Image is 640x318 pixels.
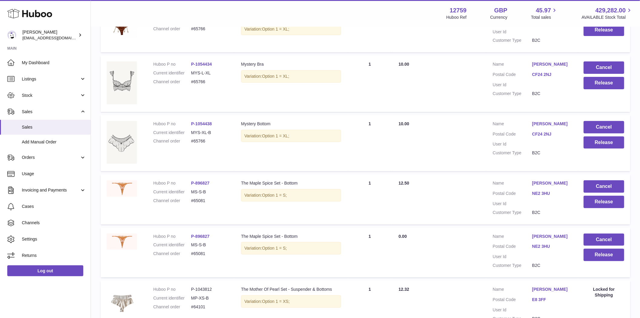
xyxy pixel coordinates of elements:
[532,38,572,43] dd: B2C
[493,141,532,147] dt: User Id
[532,297,572,303] a: E8 3FF
[532,234,572,239] a: [PERSON_NAME]
[107,121,137,164] img: 3_1d8a3e78-c06e-4a80-a063-fee5c4d82604.png
[347,2,393,53] td: 1
[493,297,532,304] dt: Postal Code
[399,62,409,67] span: 10.00
[22,29,77,41] div: [PERSON_NAME]
[493,82,532,88] dt: User Id
[153,26,191,32] dt: Channel order
[7,31,16,40] img: sofiapanwar@unndr.com
[532,191,572,196] a: NE2 3HU
[191,295,229,301] dd: MP-XS-B
[191,130,229,136] dd: MYS-XL-B
[584,77,624,89] button: Release
[107,61,137,104] img: 2_a48aac51-a1fe-430d-9763-fafc878b452d.png
[153,61,191,67] dt: Huboo P no
[22,60,86,66] span: My Dashboard
[191,70,229,76] dd: MYS-L-XL
[191,26,229,32] dd: #65766
[22,204,86,209] span: Cases
[584,180,624,193] button: Cancel
[584,136,624,149] button: Release
[22,139,86,145] span: Add Manual Order
[532,263,572,268] dd: B2C
[262,193,287,198] span: Option 1 = S;
[191,62,212,67] a: P-1054434
[584,196,624,208] button: Release
[493,254,532,260] dt: User Id
[493,244,532,251] dt: Postal Code
[153,130,191,136] dt: Current identifier
[107,180,137,197] img: 127591716465229.png
[22,76,80,82] span: Listings
[584,234,624,246] button: Cancel
[22,187,80,193] span: Invoicing and Payments
[582,6,633,20] a: 429,282.00 AVAILABLE Stock Total
[347,55,393,112] td: 1
[191,304,229,310] dd: #64101
[153,79,191,85] dt: Channel order
[532,244,572,249] a: NE2 3HU
[494,6,507,15] strong: GBP
[191,287,229,292] dd: P-1043812
[490,15,508,20] div: Currency
[241,23,341,35] div: Variation:
[153,121,191,127] dt: Huboo P no
[153,70,191,76] dt: Current identifier
[191,198,229,204] dd: #65081
[241,287,341,292] div: The Mother Of Pearl Set - Suspender & Bottoms
[532,121,572,127] a: [PERSON_NAME]
[493,72,532,79] dt: Postal Code
[493,61,532,69] dt: Name
[22,236,86,242] span: Settings
[493,263,532,268] dt: Customer Type
[191,138,229,144] dd: #65766
[241,189,341,202] div: Variation:
[399,181,409,185] span: 12.50
[584,24,624,36] button: Release
[7,265,83,276] a: Log out
[191,251,229,257] dd: #65081
[191,121,212,126] a: P-1054438
[153,295,191,301] dt: Current identifier
[493,91,532,97] dt: Customer Type
[493,307,532,313] dt: User Id
[191,79,229,85] dd: #65766
[153,304,191,310] dt: Channel order
[531,6,558,20] a: 45.97 Total sales
[531,15,558,20] span: Total sales
[450,6,467,15] strong: 12759
[22,155,80,160] span: Orders
[584,249,624,261] button: Release
[153,189,191,195] dt: Current identifier
[584,121,624,133] button: Cancel
[241,234,341,239] div: The Maple Spice Set - Bottom
[347,174,393,225] td: 1
[153,234,191,239] dt: Huboo P no
[532,150,572,156] dd: B2C
[107,234,137,250] img: 127591716465229.png
[241,121,341,127] div: Mystery Bottom
[153,251,191,257] dt: Channel order
[347,228,393,278] td: 1
[493,121,532,128] dt: Name
[399,234,407,239] span: 0.00
[532,131,572,137] a: CF24 2NJ
[241,61,341,67] div: Mystery Bra
[493,210,532,215] dt: Customer Type
[532,91,572,97] dd: B2C
[582,15,633,20] span: AVAILABLE Stock Total
[153,242,191,248] dt: Current identifier
[532,287,572,292] a: [PERSON_NAME]
[262,27,289,31] span: Option 1 = XL;
[262,133,289,138] span: Option 1 = XL;
[584,61,624,74] button: Cancel
[493,150,532,156] dt: Customer Type
[536,6,551,15] span: 45.97
[22,253,86,258] span: Returns
[493,38,532,43] dt: Customer Type
[532,61,572,67] a: [PERSON_NAME]
[22,124,86,130] span: Sales
[241,70,341,83] div: Variation:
